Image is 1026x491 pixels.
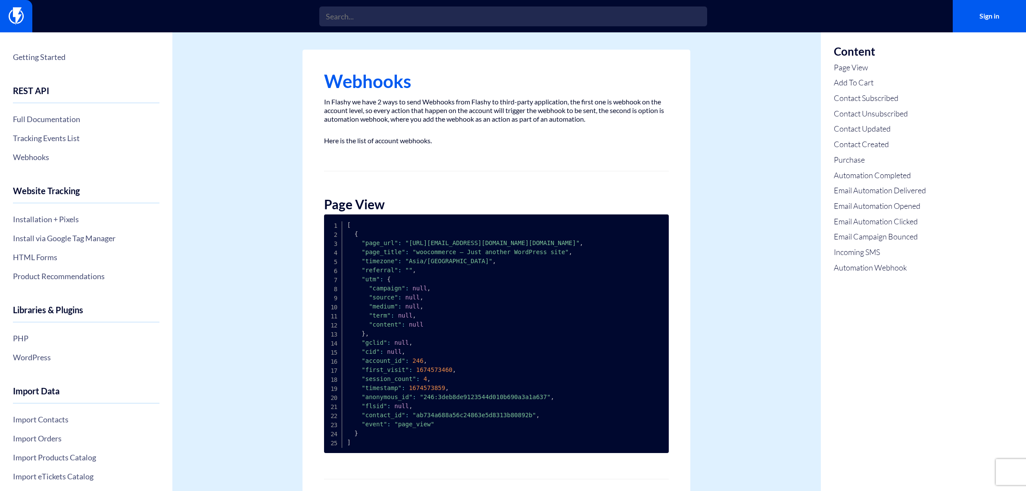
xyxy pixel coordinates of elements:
[427,375,430,382] span: ,
[412,412,536,419] span: "ab734a688a56c24863e5d8313b80892b"
[369,294,398,301] span: "source"
[319,6,707,26] input: Search...
[354,230,358,237] span: {
[834,170,926,181] a: Automation Completed
[412,357,423,364] span: 246
[380,348,383,355] span: :
[380,276,383,283] span: :
[362,384,402,391] span: "timestamp"
[347,439,351,446] span: ]
[834,139,926,150] a: Contact Created
[387,276,390,283] span: {
[398,267,402,274] span: :
[362,412,405,419] span: "contact_id"
[405,249,409,255] span: :
[324,71,669,91] h1: Webhooks
[362,339,387,346] span: "gclid"
[834,231,926,242] a: Email Campaign Bounced
[13,431,159,446] a: Import Orders
[362,249,405,255] span: "page_title"
[493,258,496,264] span: ,
[427,285,430,292] span: ,
[394,403,409,409] span: null
[420,294,423,301] span: ,
[13,350,159,365] a: WordPress
[324,196,385,212] strong: Page View
[405,267,412,274] span: ""
[387,403,390,409] span: :
[13,150,159,164] a: Webhooks
[409,339,412,346] span: ,
[13,331,159,346] a: PHP
[13,305,159,322] h4: Libraries & Plugins
[362,267,398,274] span: "referral"
[398,303,402,310] span: :
[424,375,427,382] span: 4
[13,412,159,427] a: Import Contacts
[347,221,351,228] span: [
[402,321,405,328] span: :
[362,330,365,337] span: }
[424,357,427,364] span: ,
[362,258,398,264] span: "timezone"
[387,421,390,428] span: :
[362,375,416,382] span: "session_count"
[362,357,405,364] span: "account_id"
[398,294,402,301] span: :
[13,450,159,465] a: Import Products Catalog
[416,366,452,373] span: 1674573460
[13,86,159,103] h4: REST API
[362,403,387,409] span: "flsid"
[580,239,583,246] span: ,
[13,131,159,145] a: Tracking Events List
[324,98,669,123] p: In Flashy we have 2 ways to send Webhooks from Flashy to third-party application, the first one i...
[405,285,409,292] span: :
[536,412,540,419] span: ,
[13,50,159,64] a: Getting Started
[405,303,420,310] span: null
[409,403,412,409] span: ,
[398,312,413,319] span: null
[834,45,926,58] h3: Content
[13,250,159,264] a: HTML Forms
[13,386,159,403] h4: Import Data
[416,375,420,382] span: :
[834,77,926,88] a: Add To Cart
[569,249,572,255] span: ,
[834,216,926,227] a: Email Automation Clicked
[13,469,159,484] a: Import eTickets Catalog
[834,262,926,274] a: Automation Webhook
[387,348,402,355] span: null
[362,421,387,428] span: "event"
[409,321,424,328] span: null
[13,112,159,126] a: Full Documentation
[405,239,580,246] span: "[URL][EMAIL_ADDRESS][DOMAIN_NAME][DOMAIN_NAME]"
[369,303,398,310] span: "medium"
[394,421,434,428] span: "page_view"
[402,348,405,355] span: ,
[362,348,380,355] span: "cid"
[445,384,449,391] span: ,
[387,339,390,346] span: :
[405,258,492,264] span: "Asia/[GEOGRAPHIC_DATA]"
[834,93,926,104] a: Contact Subscribed
[13,212,159,227] a: Installation + Pixels
[402,384,405,391] span: :
[369,321,402,328] span: "content"
[420,393,550,400] span: "246:3deb8de9123544d010b690a3a1a637"
[398,239,402,246] span: :
[834,247,926,258] a: Incoming SMS
[834,108,926,120] a: Contact Unsubscribed
[412,267,416,274] span: ,
[354,430,358,437] span: }
[13,186,159,203] h4: Website Tracking
[452,366,456,373] span: ,
[834,123,926,135] a: Contact Updated
[362,366,409,373] span: "first_visit"
[362,276,380,283] span: "utm"
[409,384,445,391] span: 1674573859
[369,285,405,292] span: "campaign"
[412,285,427,292] span: null
[405,357,409,364] span: :
[391,312,394,319] span: :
